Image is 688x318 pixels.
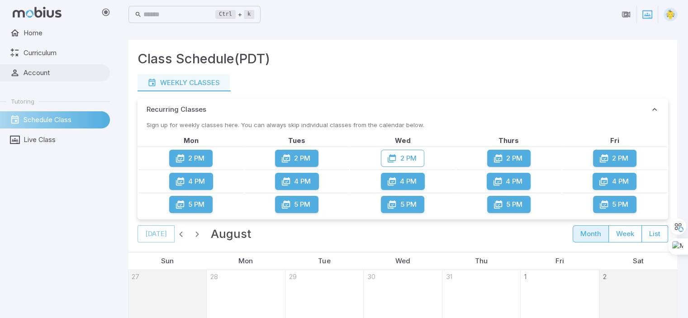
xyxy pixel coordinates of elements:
[381,150,424,167] button: 2 PM
[392,252,414,270] a: Wednesday
[364,270,375,282] a: July 30, 2025
[599,270,607,282] a: August 2, 2025
[211,225,251,243] h2: August
[175,228,187,240] button: Previous month
[138,225,175,242] button: [DATE]
[617,6,635,23] button: Join in Zoom Client
[442,270,452,282] a: July 31, 2025
[573,225,609,242] button: month
[275,196,318,213] button: 5 PM
[24,115,104,125] span: Schedule Class
[285,270,297,282] a: July 29, 2025
[11,97,34,105] span: Tutoring
[24,135,104,145] span: Live Class
[350,136,455,146] th: Wed
[275,150,318,167] button: 2 PM
[471,252,491,270] a: Thursday
[641,225,668,242] button: list
[207,270,218,282] a: July 28, 2025
[593,150,636,167] button: 2 PM
[487,150,531,167] button: 2 PM
[138,120,668,219] div: Recurring Classes
[314,252,334,270] a: Tuesday
[157,252,177,270] a: Sunday
[487,196,531,213] button: 5 PM
[562,136,667,146] th: Fri
[215,10,236,19] kbd: Ctrl
[138,136,243,146] th: Mon
[215,9,254,20] div: +
[381,173,425,190] button: 4 PM
[608,225,642,242] button: week
[128,270,139,282] a: July 27, 2025
[456,136,561,146] th: Thurs
[235,252,256,270] a: Monday
[24,68,104,78] span: Account
[244,10,254,19] kbd: k
[169,150,213,167] button: 2 PM
[629,252,647,270] a: Saturday
[664,8,677,21] img: square.svg
[639,6,656,23] button: Join Session now!
[275,173,319,190] button: 4 PM
[169,173,213,190] button: 4 PM
[169,196,213,213] button: 5 PM
[244,136,349,146] th: Tues
[24,48,104,58] span: Curriculum
[138,99,668,120] button: Recurring Classes
[147,104,206,114] p: Recurring Classes
[191,228,204,240] button: Next month
[593,196,636,213] button: 5 PM
[487,173,531,190] button: 4 PM
[138,120,668,129] p: Sign up for weekly classes here. You can always skip individual classes from the calendar below.
[24,28,104,38] span: Home
[552,252,568,270] a: Friday
[593,173,636,190] button: 4 PM
[138,49,270,69] h3: Class Schedule (PDT)
[147,78,220,88] div: Weekly Classes
[521,270,527,282] a: August 1, 2025
[381,196,424,213] button: 5 PM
